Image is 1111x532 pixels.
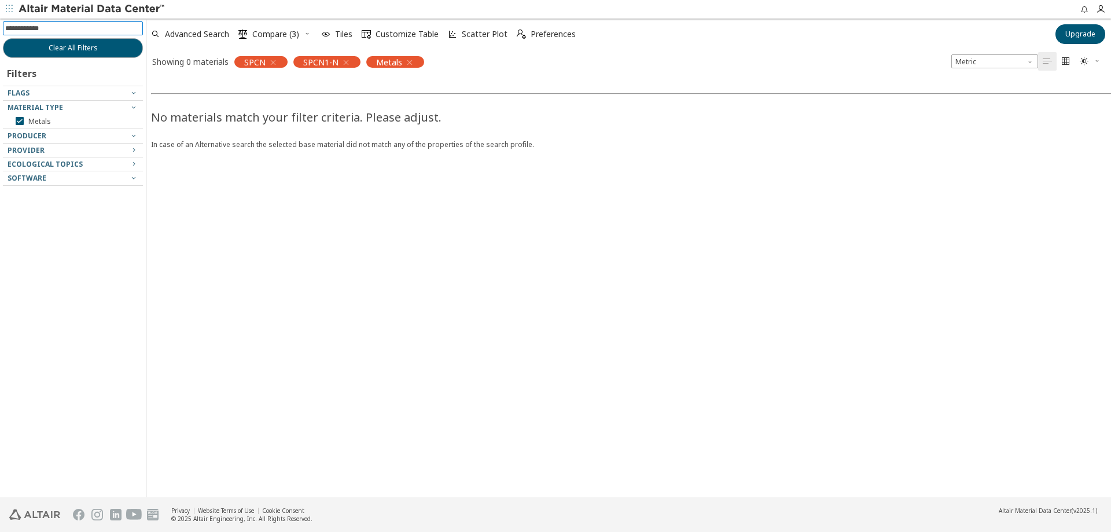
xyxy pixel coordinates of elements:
button: Table View [1038,52,1057,71]
img: Altair Engineering [9,509,60,520]
button: Clear All Filters [3,38,143,58]
div: Unit System [951,54,1038,68]
span: Flags [8,88,30,98]
span: Material Type [8,102,63,112]
span: Metals [376,57,402,67]
span: Producer [8,131,46,141]
img: Altair Material Data Center [19,3,166,15]
span: Clear All Filters [49,43,98,53]
span: Software [8,173,46,183]
span: Preferences [531,30,576,38]
a: Privacy [171,507,190,515]
span: Metric [951,54,1038,68]
span: Upgrade [1065,30,1095,39]
button: Upgrade [1055,24,1105,44]
a: Cookie Consent [262,507,304,515]
span: Advanced Search [165,30,229,38]
button: Software [3,171,143,185]
span: Altair Material Data Center [999,507,1072,515]
i:  [238,30,248,39]
button: Provider [3,144,143,157]
div: Filters [3,58,42,86]
span: Tiles [335,30,352,38]
div: © 2025 Altair Engineering, Inc. All Rights Reserved. [171,515,312,523]
button: Flags [3,86,143,100]
span: SPCN [244,57,266,67]
i:  [1080,57,1089,66]
i:  [362,30,371,39]
div: Showing 0 materials [152,56,229,67]
button: Theme [1075,52,1105,71]
span: Scatter Plot [462,30,507,38]
span: Ecological Topics [8,159,83,169]
span: Customize Table [376,30,439,38]
i:  [517,30,526,39]
span: SPCN1-N [303,57,339,67]
a: Website Terms of Use [198,507,254,515]
button: Ecological Topics [3,157,143,171]
i:  [1043,57,1052,66]
button: Producer [3,129,143,143]
button: Tile View [1057,52,1075,71]
span: Metals [28,117,51,126]
span: Provider [8,145,45,155]
button: Material Type [3,101,143,115]
div: (v2025.1) [999,507,1097,515]
span: Compare (3) [252,30,299,38]
i:  [1061,57,1070,66]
